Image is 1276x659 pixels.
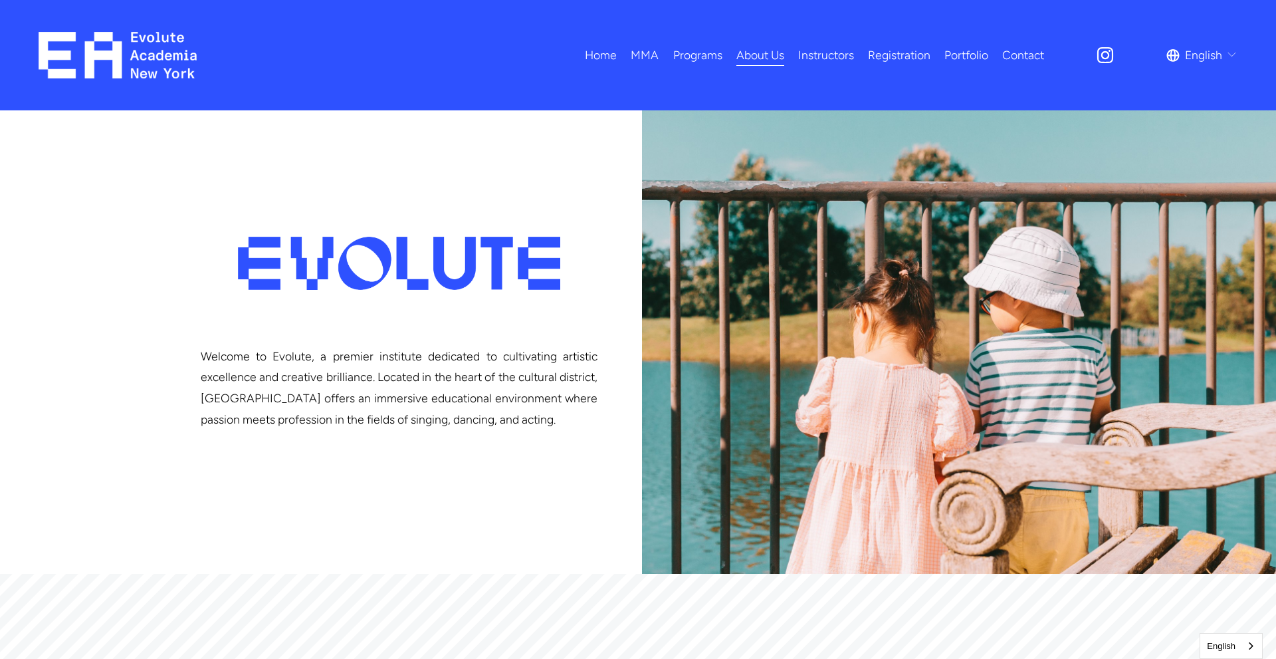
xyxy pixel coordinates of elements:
[1002,43,1044,66] a: Contact
[39,32,197,78] img: EA
[585,43,617,66] a: Home
[673,45,722,66] span: Programs
[1095,45,1115,65] a: Instagram
[868,43,930,66] a: Registration
[1166,43,1238,66] div: language picker
[673,43,722,66] a: folder dropdown
[1185,45,1222,66] span: English
[201,346,598,430] p: Welcome to Evolute, a premier institute dedicated to cultivating artistic excellence and creative...
[1200,634,1262,658] a: English
[631,45,659,66] span: MMA
[631,43,659,66] a: folder dropdown
[1200,633,1263,659] aside: Language selected: English
[944,43,988,66] a: Portfolio
[736,43,784,66] a: About Us
[798,43,854,66] a: Instructors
